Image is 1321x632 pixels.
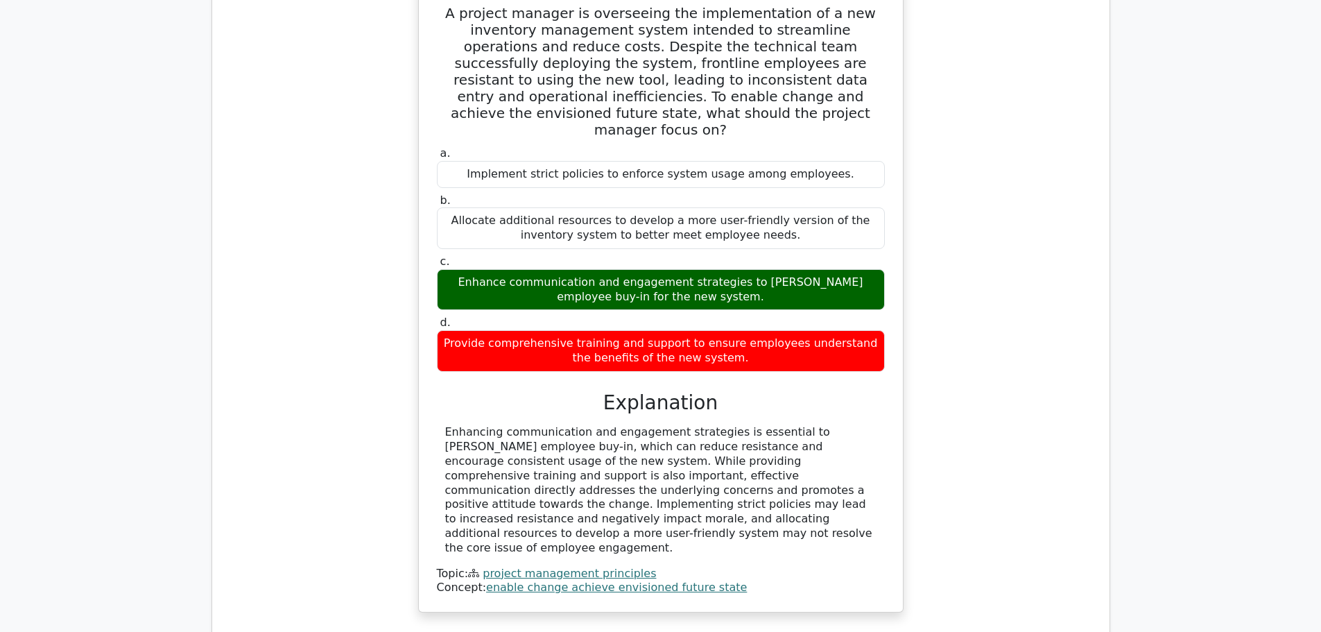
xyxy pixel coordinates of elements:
[435,5,886,138] h5: A project manager is overseeing the implementation of a new inventory management system intended ...
[445,391,877,415] h3: Explanation
[437,269,885,311] div: Enhance communication and engagement strategies to [PERSON_NAME] employee buy-in for the new system.
[437,330,885,372] div: Provide comprehensive training and support to ensure employees understand the benefits of the new...
[445,425,877,555] div: Enhancing communication and engagement strategies is essential to [PERSON_NAME] employee buy-in, ...
[437,207,885,249] div: Allocate additional resources to develop a more user-friendly version of the inventory system to ...
[440,146,451,160] span: a.
[440,316,451,329] span: d.
[483,567,656,580] a: project management principles
[437,581,885,595] div: Concept:
[437,161,885,188] div: Implement strict policies to enforce system usage among employees.
[437,567,885,581] div: Topic:
[440,194,451,207] span: b.
[440,255,450,268] span: c.
[486,581,747,594] a: enable change achieve envisioned future state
